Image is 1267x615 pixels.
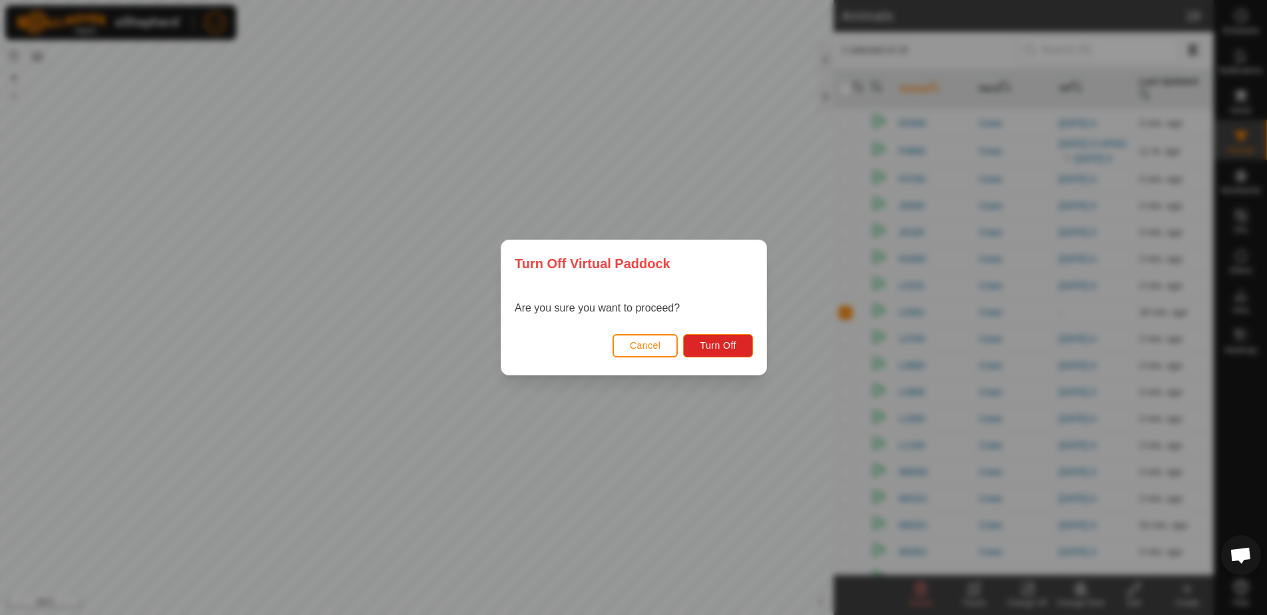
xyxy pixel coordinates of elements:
[515,300,680,316] p: Are you sure you want to proceed?
[1221,535,1261,575] div: Open chat
[629,340,660,351] span: Cancel
[683,334,753,357] button: Turn Off
[612,334,678,357] button: Cancel
[700,340,736,351] span: Turn Off
[515,254,670,274] span: Turn Off Virtual Paddock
